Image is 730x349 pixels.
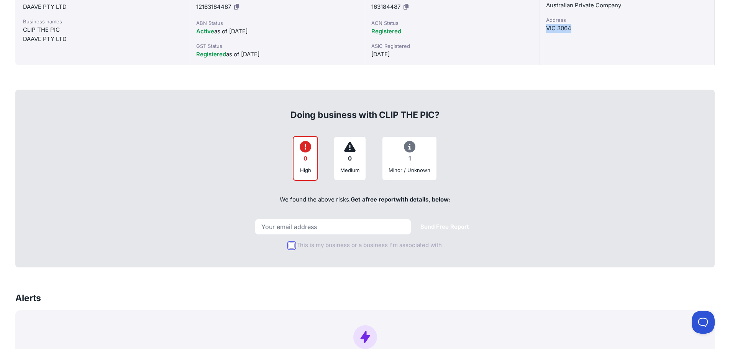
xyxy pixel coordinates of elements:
[340,151,359,166] div: 0
[196,28,214,35] span: Active
[340,166,359,174] div: Medium
[24,187,706,213] div: We found the above risks.
[196,51,226,58] span: Registered
[371,42,533,50] div: ASIC Registered
[371,50,533,59] div: [DATE]
[23,2,182,11] div: DAAVE PTY LTD
[371,28,401,35] span: Registered
[300,166,311,174] div: High
[255,219,411,235] input: Your email address
[23,25,182,34] div: CLIP THE PIC
[389,166,430,174] div: Minor / Unknown
[546,1,708,10] div: Australian Private Company
[296,241,442,250] label: This is my business or a business I'm associated with
[196,19,358,27] div: ABN Status
[371,19,533,27] div: ACN Status
[546,24,708,33] div: VIC 3064
[389,151,430,166] div: 1
[351,196,451,203] span: Get a with details, below:
[24,97,706,121] div: Doing business with CLIP THE PIC?
[414,220,475,234] button: Send Free Report
[371,3,400,10] span: 163184487
[366,196,396,203] a: free report
[23,18,182,25] div: Business names
[692,311,715,334] iframe: Toggle Customer Support
[15,292,41,304] h3: Alerts
[300,151,311,166] div: 0
[196,42,358,50] div: GST Status
[23,34,182,44] div: DAAVE PTY LTD
[546,16,708,24] div: Address
[196,50,358,59] div: as of [DATE]
[196,3,231,10] span: 12163184487
[196,27,358,36] div: as of [DATE]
